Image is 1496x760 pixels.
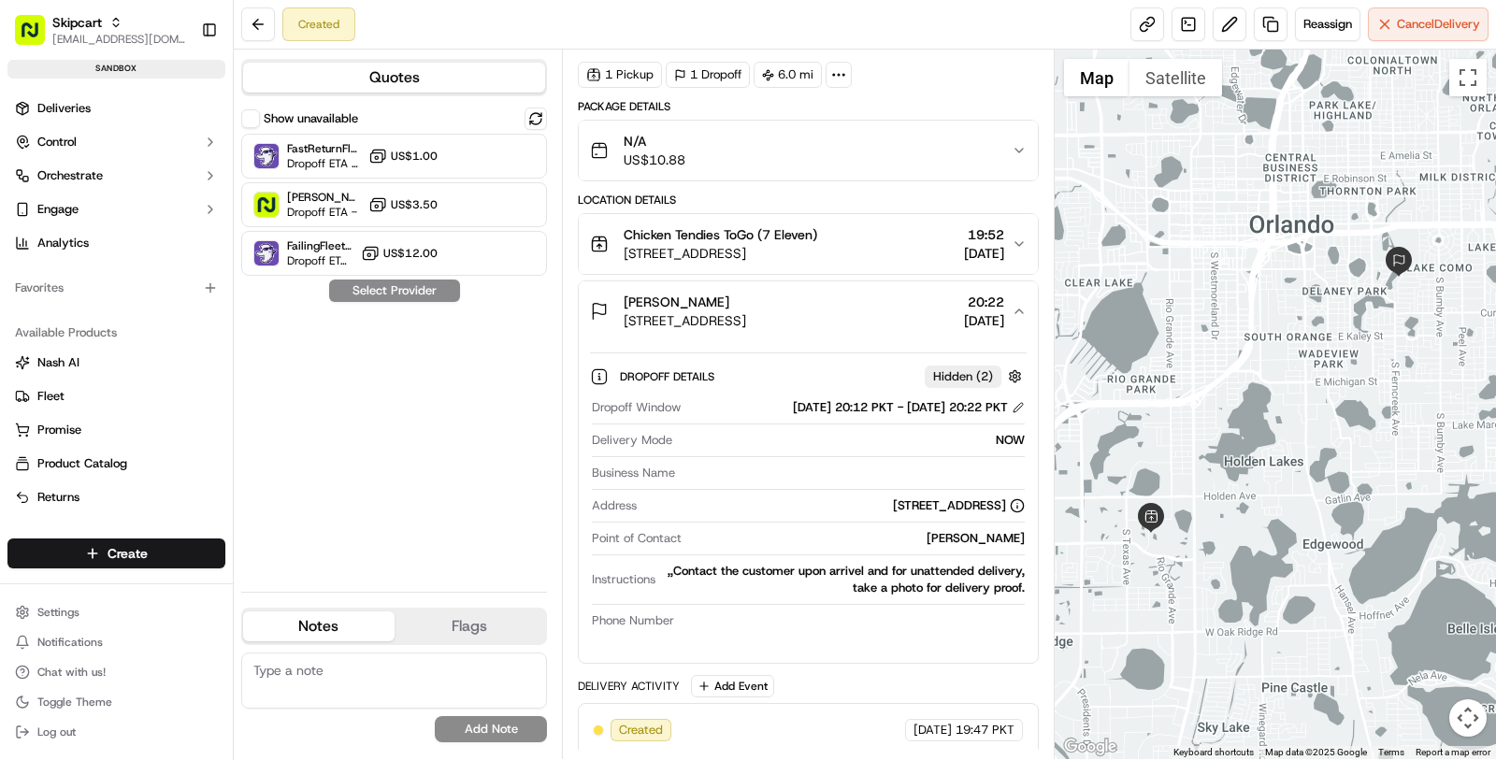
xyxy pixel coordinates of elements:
[624,132,685,151] span: N/A
[37,605,79,620] span: Settings
[1397,16,1480,33] span: Cancel Delivery
[287,238,353,253] span: FailingFleetSimulator
[7,273,225,303] div: Favorites
[964,225,1004,244] span: 19:52
[11,409,151,443] a: 📗Knowledge Base
[318,183,340,206] button: Start new chat
[1378,747,1404,757] a: Terms (opens in new tab)
[680,432,1025,449] div: NOW
[243,63,545,93] button: Quotes
[37,167,103,184] span: Orchestrate
[254,144,279,168] img: FastReturnFleetSimulator
[592,465,675,481] span: Business Name
[37,724,76,739] span: Log out
[663,563,1025,596] div: ,,Contact the customer upon arrivel and for unattended delivery, take a photo for delivery proof.
[7,228,225,258] a: Analytics
[7,127,225,157] button: Control
[7,482,225,512] button: Returns
[37,235,89,251] span: Analytics
[933,368,993,385] span: Hidden ( 2 )
[264,110,358,127] label: Show unavailable
[37,201,79,218] span: Engage
[691,675,774,697] button: Add Event
[19,178,52,211] img: 1736555255976-a54dd68f-1ca7-489b-9aae-adbdc363a1c4
[1059,735,1121,759] img: Google
[592,432,672,449] span: Delivery Mode
[964,311,1004,330] span: [DATE]
[37,134,77,151] span: Control
[37,354,79,371] span: Nash AI
[579,281,1038,341] button: [PERSON_NAME][STREET_ADDRESS]20:22[DATE]
[37,417,143,436] span: Knowledge Base
[624,293,729,311] span: [PERSON_NAME]
[15,388,218,405] a: Fleet
[254,193,279,217] img: Nash Test (VROMO)
[19,419,34,434] div: 📗
[7,7,194,52] button: Skipcart[EMAIL_ADDRESS][DOMAIN_NAME]
[592,530,682,547] span: Point of Contact
[37,422,81,438] span: Promise
[1416,747,1490,757] a: Report a map error
[1449,699,1487,737] button: Map camera controls
[578,99,1039,114] div: Package Details
[624,311,746,330] span: [STREET_ADDRESS]
[19,74,340,104] p: Welcome 👋
[7,449,225,479] button: Product Catalog
[368,195,438,214] button: US$3.50
[754,62,822,88] div: 6.0 mi
[155,289,162,304] span: •
[165,339,204,354] span: [DATE]
[108,544,148,563] span: Create
[254,241,279,265] img: FailingFleetSimulator
[7,599,225,625] button: Settings
[624,225,817,244] span: Chicken Tendies ToGo (7 Eleven)
[956,722,1014,738] span: 19:47 PKT
[7,161,225,191] button: Orchestrate
[964,244,1004,263] span: [DATE]
[15,422,218,438] a: Promise
[290,238,340,261] button: See all
[578,679,680,694] div: Delivery Activity
[7,719,225,745] button: Log out
[37,388,65,405] span: Fleet
[7,689,225,715] button: Toggle Theme
[19,322,49,351] img: Zach Benton
[151,409,308,443] a: 💻API Documentation
[58,289,151,304] span: [PERSON_NAME]
[287,141,361,156] span: FastReturnFleetSimulator
[7,348,225,378] button: Nash AI
[15,489,218,506] a: Returns
[1129,59,1222,96] button: Show satellite imagery
[592,399,681,416] span: Dropoff Window
[37,455,127,472] span: Product Catalog
[49,120,337,139] input: Got a question? Start typing here...
[624,244,817,263] span: [STREET_ADDRESS]
[84,178,307,196] div: Start new chat
[7,381,225,411] button: Fleet
[39,178,73,211] img: 4281594248423_2fcf9dad9f2a874258b8_72.png
[592,571,655,588] span: Instructions
[177,417,300,436] span: API Documentation
[620,369,718,384] span: Dropoff Details
[592,497,637,514] span: Address
[19,271,49,301] img: Masood Aslam
[793,399,1025,416] div: [DATE] 20:12 PKT - [DATE] 20:22 PKT
[155,339,162,354] span: •
[158,419,173,434] div: 💻
[361,244,438,263] button: US$12.00
[7,60,225,79] div: sandbox
[287,253,353,268] span: Dropoff ETA 7 minutes
[37,695,112,710] span: Toggle Theme
[383,246,438,261] span: US$12.00
[132,462,226,477] a: Powered byPylon
[1368,7,1489,41] button: CancelDelivery
[391,149,438,164] span: US$1.00
[964,293,1004,311] span: 20:22
[7,629,225,655] button: Notifications
[1295,7,1360,41] button: Reassign
[243,611,395,641] button: Notes
[165,289,204,304] span: [DATE]
[578,193,1039,208] div: Location Details
[7,194,225,224] button: Engage
[624,151,685,169] span: US$10.88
